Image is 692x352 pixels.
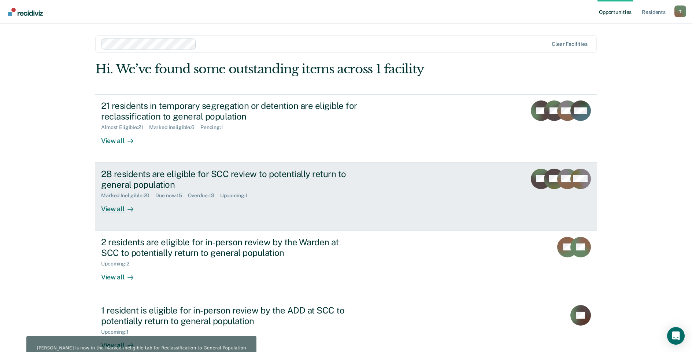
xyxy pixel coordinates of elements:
div: Upcoming : 1 [220,192,254,199]
div: View all [101,199,142,213]
div: T [674,5,686,17]
div: View all [101,131,142,145]
div: Upcoming : 2 [101,261,135,267]
div: Due now : 15 [155,192,188,199]
div: Marked Ineligible : 6 [149,124,200,131]
div: Upcoming : 1 [101,329,134,335]
div: 28 residents are eligible for SCC review to potentially return to general population [101,169,358,190]
div: View all [101,335,142,349]
a: 28 residents are eligible for SCC review to potentially return to general populationMarked Inelig... [95,163,597,231]
div: 1 resident is eligible for in-person review by the ADD at SCC to potentially return to general po... [101,305,358,326]
div: Clear facilities [552,41,588,47]
div: Open Intercom Messenger [667,327,685,345]
div: 21 residents in temporary segregation or detention are eligible for reclassification to general p... [101,100,358,122]
img: Recidiviz [8,8,43,16]
div: View all [101,267,142,281]
div: Pending : 1 [200,124,229,131]
div: Hi. We’ve found some outstanding items across 1 facility [95,62,496,77]
div: Marked Ineligible : 20 [101,192,155,199]
button: Profile dropdown button [674,5,686,17]
div: Almost Eligible : 21 [101,124,149,131]
div: 2 residents are eligible for in-person review by the Warden at SCC to potentially return to gener... [101,237,358,258]
div: Overdue : 13 [188,192,220,199]
a: 2 residents are eligible for in-person review by the Warden at SCC to potentially return to gener... [95,231,597,299]
a: 21 residents in temporary segregation or detention are eligible for reclassification to general p... [95,94,597,163]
